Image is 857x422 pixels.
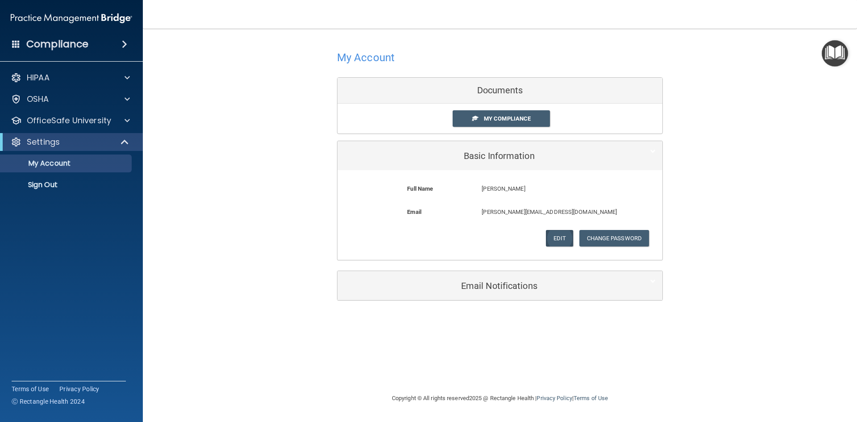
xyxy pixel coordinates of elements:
[344,281,628,291] h5: Email Notifications
[27,94,49,104] p: OSHA
[6,180,128,189] p: Sign Out
[537,395,572,401] a: Privacy Policy
[11,9,132,27] img: PMB logo
[337,52,395,63] h4: My Account
[11,137,129,147] a: Settings
[407,209,421,215] b: Email
[482,207,617,217] p: [PERSON_NAME][EMAIL_ADDRESS][DOMAIN_NAME]
[337,78,662,104] div: Documents
[822,40,848,67] button: Open Resource Center
[344,146,656,166] a: Basic Information
[59,384,100,393] a: Privacy Policy
[11,72,130,83] a: HIPAA
[482,184,617,194] p: [PERSON_NAME]
[27,115,111,126] p: OfficeSafe University
[579,230,649,247] button: Change Password
[407,185,433,192] b: Full Name
[574,395,608,401] a: Terms of Use
[337,384,663,413] div: Copyright © All rights reserved 2025 @ Rectangle Health | |
[546,230,573,247] button: Edit
[12,397,85,406] span: Ⓒ Rectangle Health 2024
[26,38,88,50] h4: Compliance
[12,384,49,393] a: Terms of Use
[344,276,656,296] a: Email Notifications
[27,137,60,147] p: Settings
[11,94,130,104] a: OSHA
[6,159,128,168] p: My Account
[27,72,50,83] p: HIPAA
[344,151,628,161] h5: Basic Information
[11,115,130,126] a: OfficeSafe University
[484,115,531,122] span: My Compliance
